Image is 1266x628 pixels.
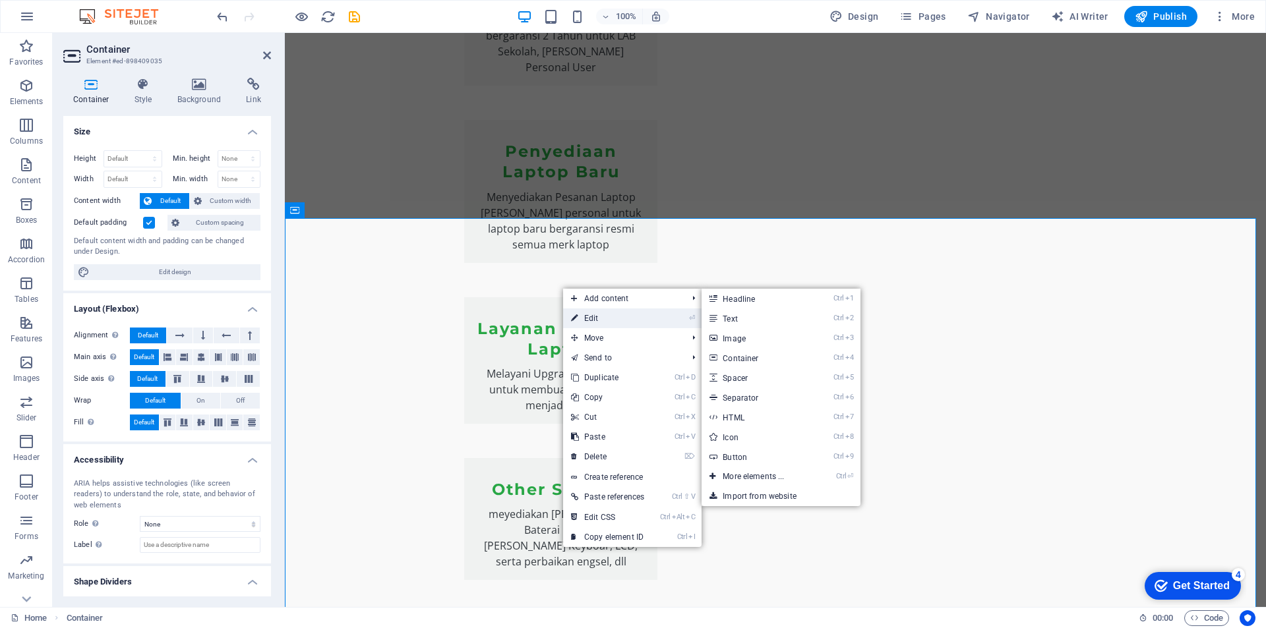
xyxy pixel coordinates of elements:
[1190,610,1223,626] span: Code
[833,333,844,342] i: Ctrl
[74,516,102,532] span: Role
[845,294,854,302] i: 1
[67,610,104,626] nav: breadcrumb
[824,6,884,27] button: Design
[167,215,260,231] button: Custom spacing
[8,571,44,581] p: Marketing
[702,486,860,506] a: Import from website
[13,452,40,463] p: Header
[836,472,847,480] i: Ctrl
[1184,610,1229,626] button: Code
[140,537,260,553] input: Use a descriptive name
[74,371,130,387] label: Side axis
[563,348,682,368] a: Send to
[833,294,844,302] i: Ctrl
[833,314,844,322] i: Ctrl
[845,432,854,441] i: 8
[16,413,37,423] p: Slider
[134,414,154,430] span: Default
[686,393,695,401] i: C
[74,155,104,162] label: Height
[39,14,96,26] div: Get Started
[563,427,652,447] a: CtrlVPaste
[845,413,854,421] i: 7
[173,175,218,183] label: Min. width
[1213,10,1255,23] span: More
[320,9,336,24] button: reload
[183,215,256,231] span: Custom spacing
[563,387,652,407] a: CtrlCCopy
[173,155,218,162] label: Min. height
[137,371,158,387] span: Default
[702,427,810,447] a: Ctrl8Icon
[672,492,682,501] i: Ctrl
[563,328,682,348] span: Move
[1051,10,1108,23] span: AI Writer
[76,9,175,24] img: Editor Logo
[563,527,652,547] a: CtrlICopy element ID
[63,78,125,105] h4: Container
[684,492,690,501] i: ⇧
[845,393,854,401] i: 6
[74,328,130,343] label: Alignment
[236,393,245,409] span: Off
[145,393,166,409] span: Default
[660,513,671,521] i: Ctrl
[899,10,946,23] span: Pages
[845,452,854,461] i: 9
[688,532,695,541] i: I
[845,333,854,342] i: 3
[15,492,38,502] p: Footer
[215,9,230,24] i: Undo: Add element (Ctrl+Z)
[236,78,271,105] h4: Link
[293,9,309,24] button: Click here to leave preview mode and continue editing
[74,393,130,409] label: Wrap
[845,314,854,322] i: 2
[74,537,140,553] label: Label
[134,349,154,365] span: Default
[10,136,43,146] p: Columns
[320,9,336,24] i: Reload page
[167,78,237,105] h4: Background
[1139,610,1174,626] h6: Session time
[702,308,810,328] a: Ctrl2Text
[833,373,844,382] i: Ctrl
[702,467,810,486] a: Ctrl⏎More elements ...
[675,393,685,401] i: Ctrl
[190,193,260,209] button: Custom width
[181,393,220,409] button: On
[214,9,230,24] button: undo
[702,348,810,368] a: Ctrl4Container
[74,478,260,511] div: ARIA helps assistive technologies (like screen readers) to understand the role, state, and behavi...
[894,6,951,27] button: Pages
[563,447,652,467] a: ⌦Delete
[15,294,38,304] p: Tables
[833,413,844,421] i: Ctrl
[138,328,158,343] span: Default
[702,289,810,308] a: Ctrl1Headline
[563,308,652,328] a: ⏎Edit
[130,328,166,343] button: Default
[686,413,695,421] i: X
[9,57,43,67] p: Favorites
[74,175,104,183] label: Width
[702,328,810,348] a: Ctrl3Image
[74,193,140,209] label: Content width
[86,43,271,55] h2: Container
[74,349,130,365] label: Main axis
[702,407,810,427] a: Ctrl7HTML
[15,531,38,542] p: Forms
[650,11,662,22] i: On resize automatically adjust zoom level to fit chosen device.
[63,293,271,317] h4: Layout (Flexbox)
[13,373,40,384] p: Images
[346,9,362,24] button: save
[1153,610,1173,626] span: 00 00
[130,371,166,387] button: Default
[563,467,702,487] a: Create reference
[702,368,810,387] a: Ctrl5Spacer
[691,492,695,501] i: V
[684,452,695,461] i: ⌦
[11,7,107,34] div: Get Started 4 items remaining, 20% complete
[74,215,143,231] label: Default padding
[1046,6,1114,27] button: AI Writer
